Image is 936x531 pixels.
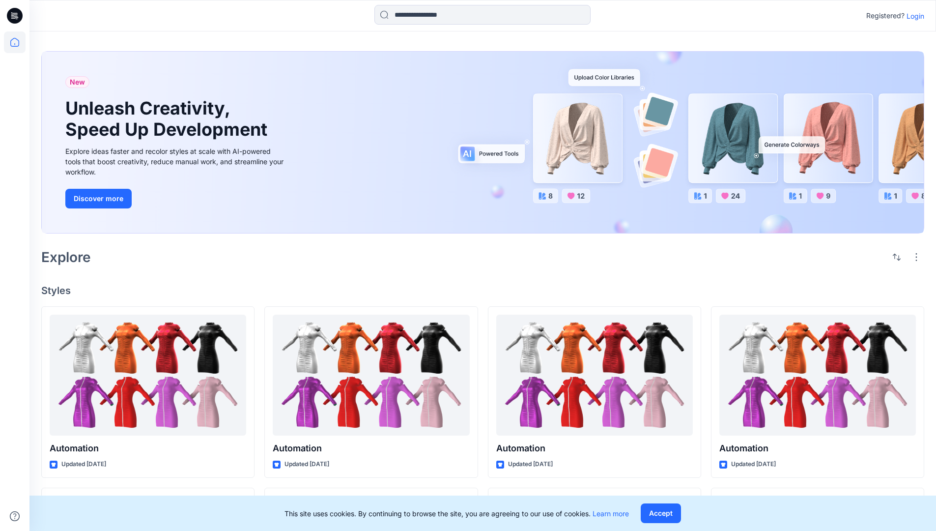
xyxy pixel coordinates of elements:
[284,508,629,519] p: This site uses cookies. By continuing to browse the site, you are agreeing to our use of cookies.
[508,459,553,470] p: Updated [DATE]
[496,315,693,436] a: Automation
[496,442,693,455] p: Automation
[273,442,469,455] p: Automation
[273,315,469,436] a: Automation
[731,459,776,470] p: Updated [DATE]
[65,98,272,140] h1: Unleash Creativity, Speed Up Development
[907,11,924,21] p: Login
[65,189,286,208] a: Discover more
[593,509,629,518] a: Learn more
[50,442,246,455] p: Automation
[284,459,329,470] p: Updated [DATE]
[641,503,681,523] button: Accept
[719,442,916,455] p: Automation
[65,146,286,177] div: Explore ideas faster and recolor styles at scale with AI-powered tools that boost creativity, red...
[41,285,924,296] h4: Styles
[719,315,916,436] a: Automation
[70,76,85,88] span: New
[65,189,132,208] button: Discover more
[50,315,246,436] a: Automation
[866,10,905,22] p: Registered?
[41,249,91,265] h2: Explore
[61,459,106,470] p: Updated [DATE]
